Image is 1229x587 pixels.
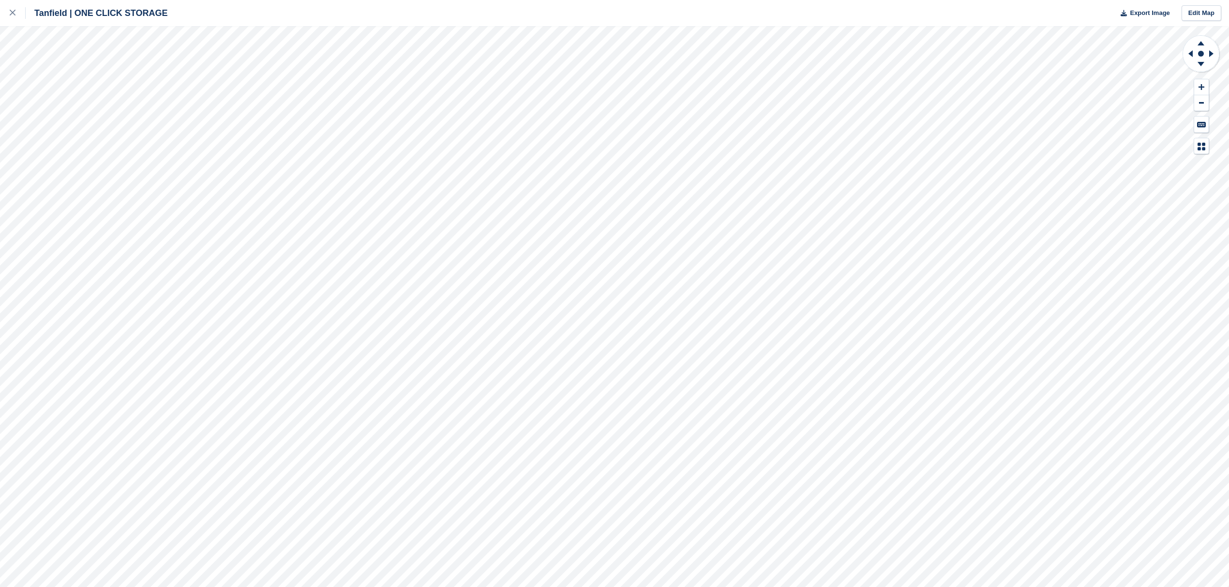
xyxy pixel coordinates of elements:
button: Map Legend [1194,138,1209,154]
span: Export Image [1130,8,1169,18]
button: Export Image [1115,5,1170,21]
button: Zoom In [1194,79,1209,95]
button: Zoom Out [1194,95,1209,111]
button: Keyboard Shortcuts [1194,117,1209,132]
a: Edit Map [1182,5,1221,21]
div: Tanfield | ONE CLICK STORAGE [26,7,167,19]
